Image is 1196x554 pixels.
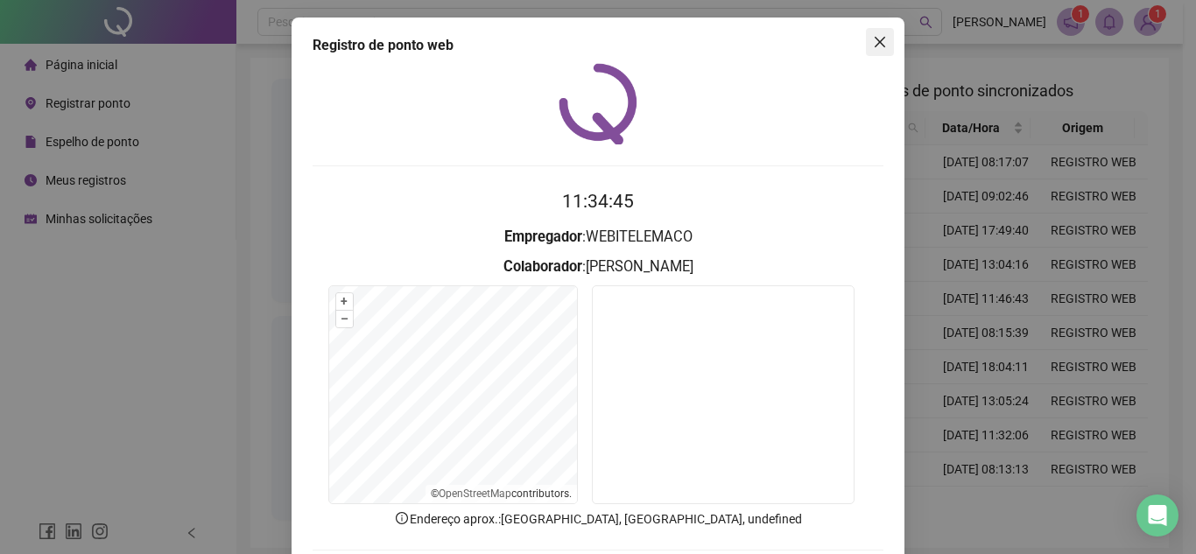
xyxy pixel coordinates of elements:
[394,510,410,526] span: info-circle
[313,509,883,529] p: Endereço aprox. : [GEOGRAPHIC_DATA], [GEOGRAPHIC_DATA], undefined
[562,191,634,212] time: 11:34:45
[313,35,883,56] div: Registro de ponto web
[431,487,572,500] li: © contributors.
[873,35,887,49] span: close
[313,256,883,278] h3: : [PERSON_NAME]
[503,258,582,275] strong: Colaborador
[1136,494,1178,536] div: Open Intercom Messenger
[866,28,894,56] button: Close
[504,228,582,245] strong: Empregador
[336,293,353,310] button: +
[559,63,637,144] img: QRPoint
[439,487,511,500] a: OpenStreetMap
[336,311,353,327] button: –
[313,226,883,249] h3: : WEBITELEMACO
